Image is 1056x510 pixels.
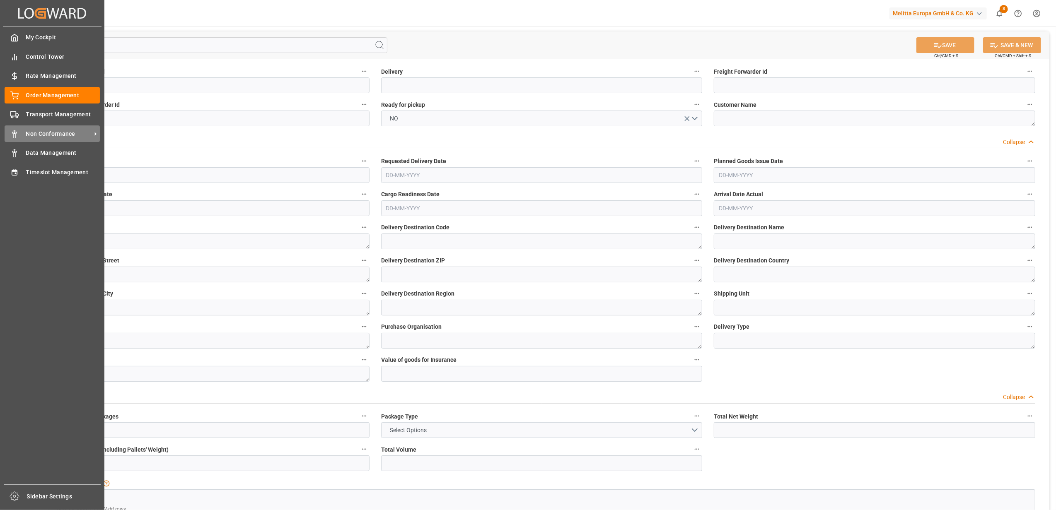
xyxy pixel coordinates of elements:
[381,289,454,298] span: Delivery Destination Region
[714,190,763,199] span: Arrival Date Actual
[359,99,370,110] button: Actual Freight Forwarder Id
[1025,321,1035,332] button: Delivery Type
[26,110,100,119] span: Transport Management
[691,222,702,233] button: Delivery Destination Code
[381,322,442,331] span: Purchase Organisation
[714,256,789,265] span: Delivery Destination Country
[714,412,758,421] span: Total Net Weight
[5,145,100,161] a: Data Management
[5,48,100,65] a: Control Tower
[359,255,370,266] button: Delivery Destination Street
[1025,288,1035,299] button: Shipping Unit
[359,288,370,299] button: Delivery Destination City
[26,168,100,177] span: Timeslot Management
[995,53,1031,59] span: Ctrl/CMD + Shift + S
[5,164,100,180] a: Timeslot Management
[26,91,100,100] span: Order Management
[714,289,749,298] span: Shipping Unit
[691,99,702,110] button: Ready for pickup
[691,288,702,299] button: Delivery Destination Region
[691,189,702,200] button: Cargo Readiness Date
[916,37,974,53] button: SAVE
[48,445,169,454] span: Total Gross Weight (Including Pallets' Weight)
[26,33,100,42] span: My Cockpit
[691,321,702,332] button: Purchase Organisation
[714,167,1035,183] input: DD-MM-YYYY
[1025,156,1035,166] button: Planned Goods Issue Date
[359,321,370,332] button: Dispatch Location
[381,200,703,216] input: DD-MM-YYYY
[359,354,370,365] button: Route
[381,111,703,126] button: open menu
[26,149,100,157] span: Data Management
[381,157,446,166] span: Requested Delivery Date
[714,101,756,109] span: Customer Name
[386,426,431,435] span: Select Options
[27,492,101,501] span: Sidebar Settings
[359,189,370,200] button: Actual Goods Issue Date
[48,200,370,216] input: DD-MM-YYYY
[889,5,990,21] button: Melitta Europa GmbH & Co. KG
[691,411,702,421] button: Package Type
[1025,255,1035,266] button: Delivery Destination Country
[714,157,783,166] span: Planned Goods Issue Date
[1025,222,1035,233] button: Delivery Destination Name
[381,422,703,438] button: open menu
[691,444,702,455] button: Total Volume
[990,4,1009,23] button: show 3 new notifications
[381,223,449,232] span: Delivery Destination Code
[889,7,987,19] div: Melitta Europa GmbH & Co. KG
[1000,5,1008,13] span: 3
[5,87,100,103] a: Order Management
[359,411,370,421] button: Total Number Of Packages
[381,356,457,364] span: Value of goods for Insurance
[1025,189,1035,200] button: Arrival Date Actual
[26,53,100,61] span: Control Tower
[1009,4,1027,23] button: Help Center
[983,37,1041,53] button: SAVE & NEW
[5,68,100,84] a: Rate Management
[5,106,100,123] a: Transport Management
[714,200,1035,216] input: DD-MM-YYYY
[714,322,749,331] span: Delivery Type
[714,67,767,76] span: Freight Forwarder Id
[359,66,370,77] button: Transport ID Logward
[1003,393,1025,402] div: Collapse
[381,445,416,454] span: Total Volume
[691,156,702,166] button: Requested Delivery Date
[381,67,403,76] span: Delivery
[48,167,370,183] input: DD-MM-YYYY
[691,354,702,365] button: Value of goods for Insurance
[381,167,703,183] input: DD-MM-YYYY
[714,223,784,232] span: Delivery Destination Name
[386,114,402,123] span: NO
[359,444,370,455] button: Total Gross Weight (Including Pallets' Weight)
[934,53,958,59] span: Ctrl/CMD + S
[1025,99,1035,110] button: Customer Name
[359,156,370,166] button: Order Created Date
[381,190,440,199] span: Cargo Readiness Date
[1003,138,1025,147] div: Collapse
[26,72,100,80] span: Rate Management
[691,255,702,266] button: Delivery Destination ZIP
[1025,66,1035,77] button: Freight Forwarder Id
[381,412,418,421] span: Package Type
[381,101,425,109] span: Ready for pickup
[26,130,92,138] span: Non Conformance
[691,66,702,77] button: Delivery
[5,29,100,46] a: My Cockpit
[381,256,445,265] span: Delivery Destination ZIP
[38,37,387,53] input: Search Fields
[359,222,370,233] button: Customer Code
[1025,411,1035,421] button: Total Net Weight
